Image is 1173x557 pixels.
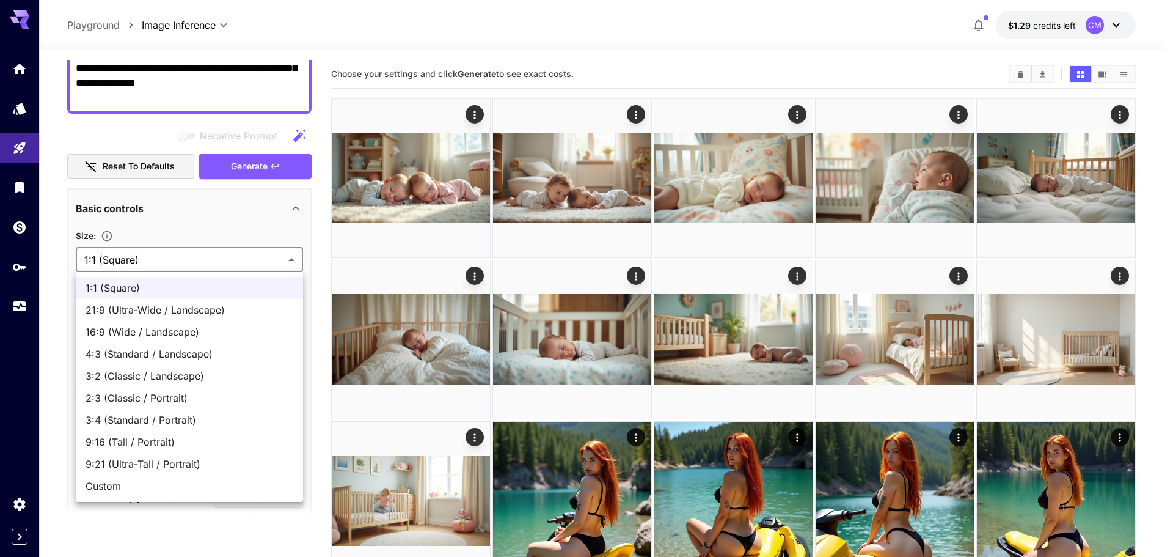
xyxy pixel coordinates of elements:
span: 4:3 (Standard / Landscape) [86,347,293,361]
span: 3:2 (Classic / Landscape) [86,369,293,383]
span: 16:9 (Wide / Landscape) [86,325,293,339]
span: 21:9 (Ultra-Wide / Landscape) [86,303,293,317]
span: 9:21 (Ultra-Tall / Portrait) [86,457,293,471]
span: 1:1 (Square) [86,281,293,295]
span: 2:3 (Classic / Portrait) [86,391,293,405]
span: Custom [86,479,293,493]
span: 9:16 (Tall / Portrait) [86,435,293,449]
span: 3:4 (Standard / Portrait) [86,413,293,427]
